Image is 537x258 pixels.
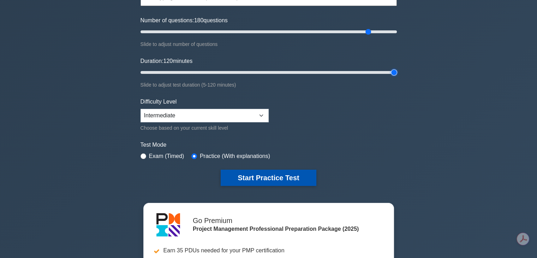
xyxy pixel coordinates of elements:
[141,98,177,106] label: Difficulty Level
[200,152,270,160] label: Practice (With explanations)
[163,58,173,64] span: 120
[141,16,228,25] label: Number of questions: questions
[141,40,397,48] div: Slide to adjust number of questions
[141,124,269,132] div: Choose based on your current skill level
[141,141,397,149] label: Test Mode
[149,152,184,160] label: Exam (Timed)
[221,170,316,186] button: Start Practice Test
[141,81,397,89] div: Slide to adjust test duration (5-120 minutes)
[141,57,193,65] label: Duration: minutes
[194,17,204,23] span: 180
